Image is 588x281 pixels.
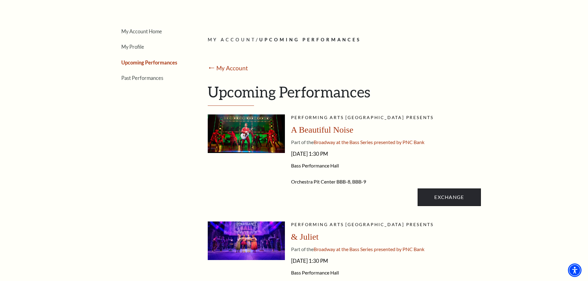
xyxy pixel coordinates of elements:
[208,221,285,260] img: A vibrant stage scene from a musical featuring performers in colorful costumes, with a backdrop d...
[336,179,366,184] span: BBB-8, BBB-9
[291,256,481,266] span: [DATE] 1:30 PM
[568,263,582,277] div: Accessibility Menu
[314,246,424,252] span: Broadway at the Bass Series presented by PNC Bank
[291,246,314,252] span: Part of the
[121,28,162,34] a: My Account Home
[291,270,481,276] span: Bass Performance Hall
[208,83,481,106] h1: Upcoming Performances
[291,163,481,169] span: Bass Performance Hall
[208,64,216,73] mark: ⭠
[208,114,285,153] img: A vibrant stage scene featuring a performer in a red sequined outfit playing guitar, surrounded b...
[291,139,314,145] span: Part of the
[418,188,481,206] a: Exchange
[208,36,481,44] p: /
[291,115,434,120] span: Performing Arts [GEOGRAPHIC_DATA] presents
[291,179,336,184] span: Orchestra Pit Center
[208,37,256,42] span: My Account
[216,64,248,72] a: My Account
[291,222,434,227] span: Performing Arts [GEOGRAPHIC_DATA] presents
[121,75,163,81] a: Past Performances
[291,149,481,159] span: [DATE] 1:30 PM
[121,44,144,50] a: My Profile
[291,232,319,242] span: & Juliet
[291,125,353,134] span: A Beautiful Noise
[121,60,177,65] a: Upcoming Performances
[314,139,424,145] span: Broadway at the Bass Series presented by PNC Bank
[259,37,361,42] span: Upcoming Performances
